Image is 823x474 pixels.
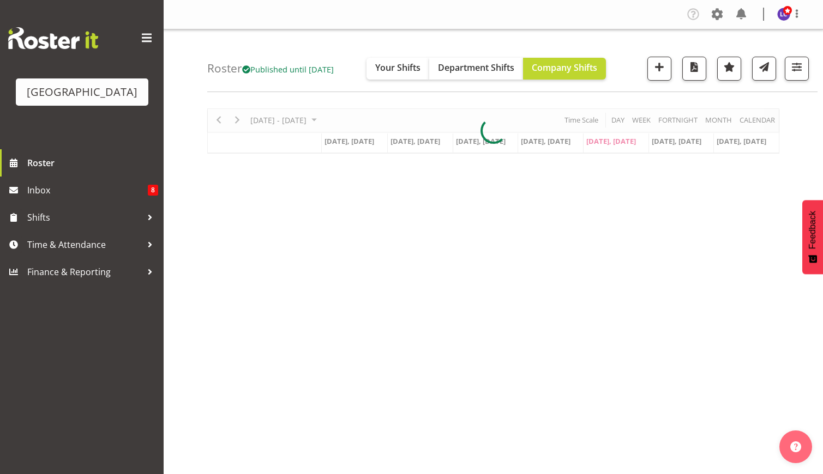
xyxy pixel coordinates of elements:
[438,62,514,74] span: Department Shifts
[375,62,420,74] span: Your Shifts
[148,185,158,196] span: 8
[27,236,142,253] span: Time & Attendance
[207,62,334,75] h4: Roster
[682,57,706,81] button: Download a PDF of the roster according to the set date range.
[752,57,776,81] button: Send a list of all shifts for the selected filtered period to all rostered employees.
[785,57,809,81] button: Filter Shifts
[647,57,671,81] button: Add a new shift
[27,84,137,100] div: [GEOGRAPHIC_DATA]
[802,200,823,274] button: Feedback - Show survey
[367,58,429,80] button: Your Shifts
[27,182,148,198] span: Inbox
[27,209,142,226] span: Shifts
[808,211,818,249] span: Feedback
[532,62,597,74] span: Company Shifts
[429,58,523,80] button: Department Shifts
[8,27,98,49] img: Rosterit website logo
[242,64,334,75] span: Published until [DATE]
[790,441,801,452] img: help-xxl-2.png
[27,264,142,280] span: Finance & Reporting
[777,8,790,21] img: laurie-cook11580.jpg
[27,155,158,171] span: Roster
[523,58,606,80] button: Company Shifts
[717,57,741,81] button: Highlight an important date within the roster.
